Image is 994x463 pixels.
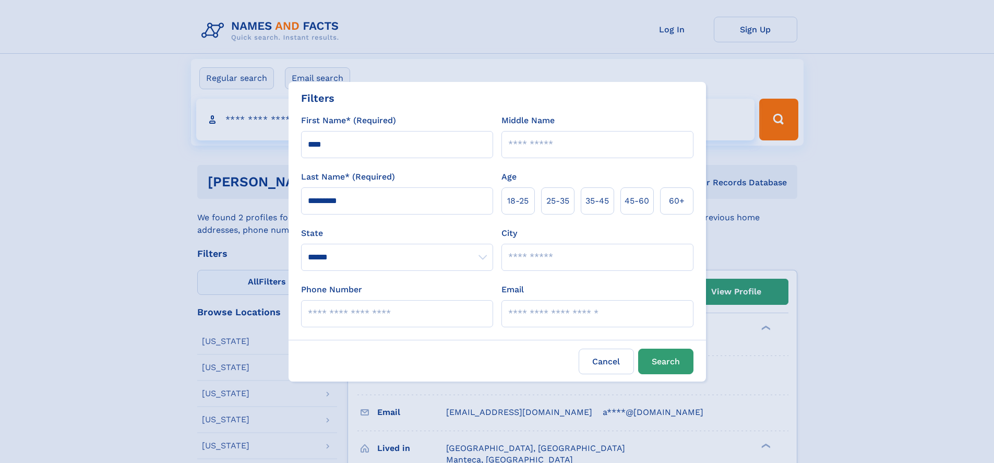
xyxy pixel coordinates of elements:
label: Middle Name [501,114,555,127]
span: 35‑45 [585,195,609,207]
label: State [301,227,493,240]
span: 18‑25 [507,195,529,207]
label: First Name* (Required) [301,114,396,127]
label: Last Name* (Required) [301,171,395,183]
span: 45‑60 [625,195,649,207]
label: Email [501,283,524,296]
label: Phone Number [301,283,362,296]
label: City [501,227,517,240]
span: 25‑35 [546,195,569,207]
span: 60+ [669,195,685,207]
label: Cancel [579,349,634,374]
button: Search [638,349,693,374]
div: Filters [301,90,334,106]
label: Age [501,171,517,183]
